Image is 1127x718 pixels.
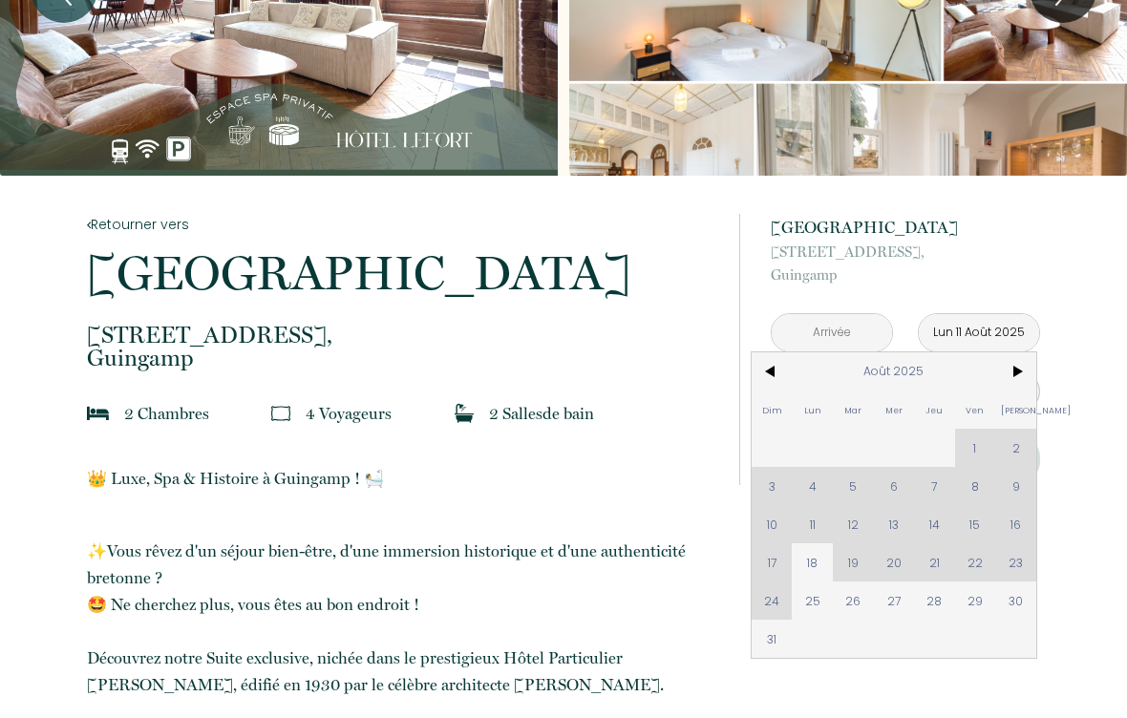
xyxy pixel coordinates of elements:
span: Lun [792,391,833,429]
img: guests [271,404,290,423]
span: < [752,352,793,391]
span: Jeu [914,391,955,429]
p: 2 Chambre [124,400,209,427]
span: 18 [792,543,833,581]
span: Août 2025 [792,352,995,391]
p: 4 Voyageur [306,400,392,427]
span: Dim [752,391,793,429]
span: [STREET_ADDRESS], [771,241,1040,264]
span: s [202,404,209,423]
span: Ven [955,391,996,429]
p: [GEOGRAPHIC_DATA] [771,214,1040,241]
span: Mer [874,391,915,429]
p: 👑 Luxe, Spa & Histoire à Guingamp ! 🛀 [87,465,713,492]
p: Guingamp [771,241,1040,286]
span: [PERSON_NAME] [995,391,1036,429]
p: [GEOGRAPHIC_DATA] [87,249,713,297]
span: 30 [995,581,1036,620]
span: 31 [752,620,793,658]
span: > [995,352,1036,391]
span: [STREET_ADDRESS], [87,324,713,347]
a: Retourner vers [87,214,713,235]
span: 28 [914,581,955,620]
p: Guingamp [87,324,713,370]
span: Mar [833,391,874,429]
input: Arrivée [772,314,892,351]
span: 25 [792,581,833,620]
span: 29 [955,581,996,620]
span: 26 [833,581,874,620]
p: 2 Salle de bain [489,400,594,427]
span: s [385,404,392,423]
input: Départ [919,314,1039,351]
span: 27 [874,581,915,620]
span: s [536,404,542,423]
